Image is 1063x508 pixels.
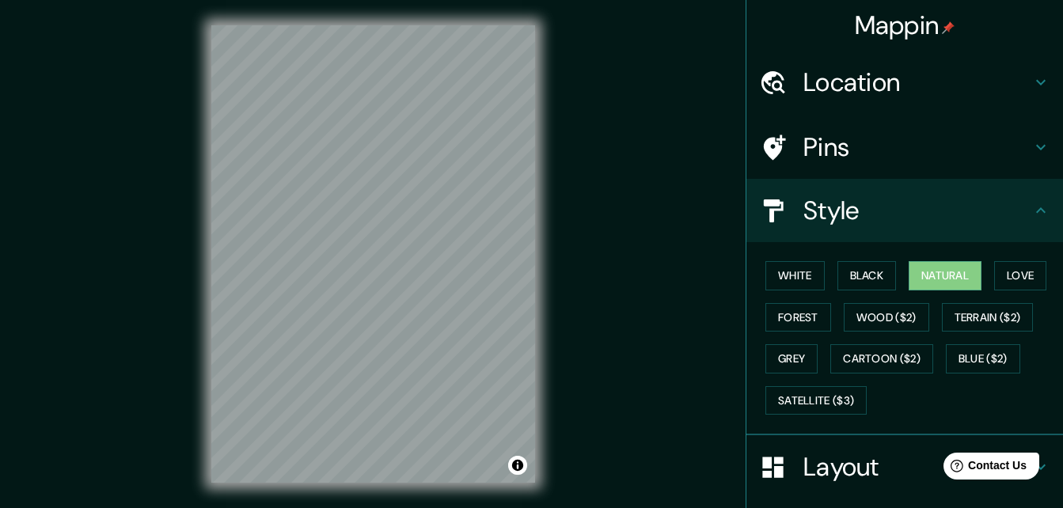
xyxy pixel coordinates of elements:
img: pin-icon.png [942,21,955,34]
button: Forest [765,303,831,332]
h4: Mappin [855,9,955,41]
h4: Layout [803,451,1031,483]
div: Pins [746,116,1063,179]
div: Location [746,51,1063,114]
button: Satellite ($3) [765,386,867,415]
h4: Location [803,66,1031,98]
button: White [765,261,825,290]
h4: Style [803,195,1031,226]
button: Terrain ($2) [942,303,1034,332]
button: Wood ($2) [844,303,929,332]
button: Toggle attribution [508,456,527,475]
canvas: Map [211,25,535,483]
button: Black [837,261,897,290]
button: Grey [765,344,818,373]
div: Style [746,179,1063,242]
button: Natural [909,261,981,290]
iframe: Help widget launcher [922,446,1046,491]
h4: Pins [803,131,1031,163]
div: Layout [746,435,1063,499]
button: Cartoon ($2) [830,344,933,373]
button: Love [994,261,1046,290]
button: Blue ($2) [946,344,1020,373]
